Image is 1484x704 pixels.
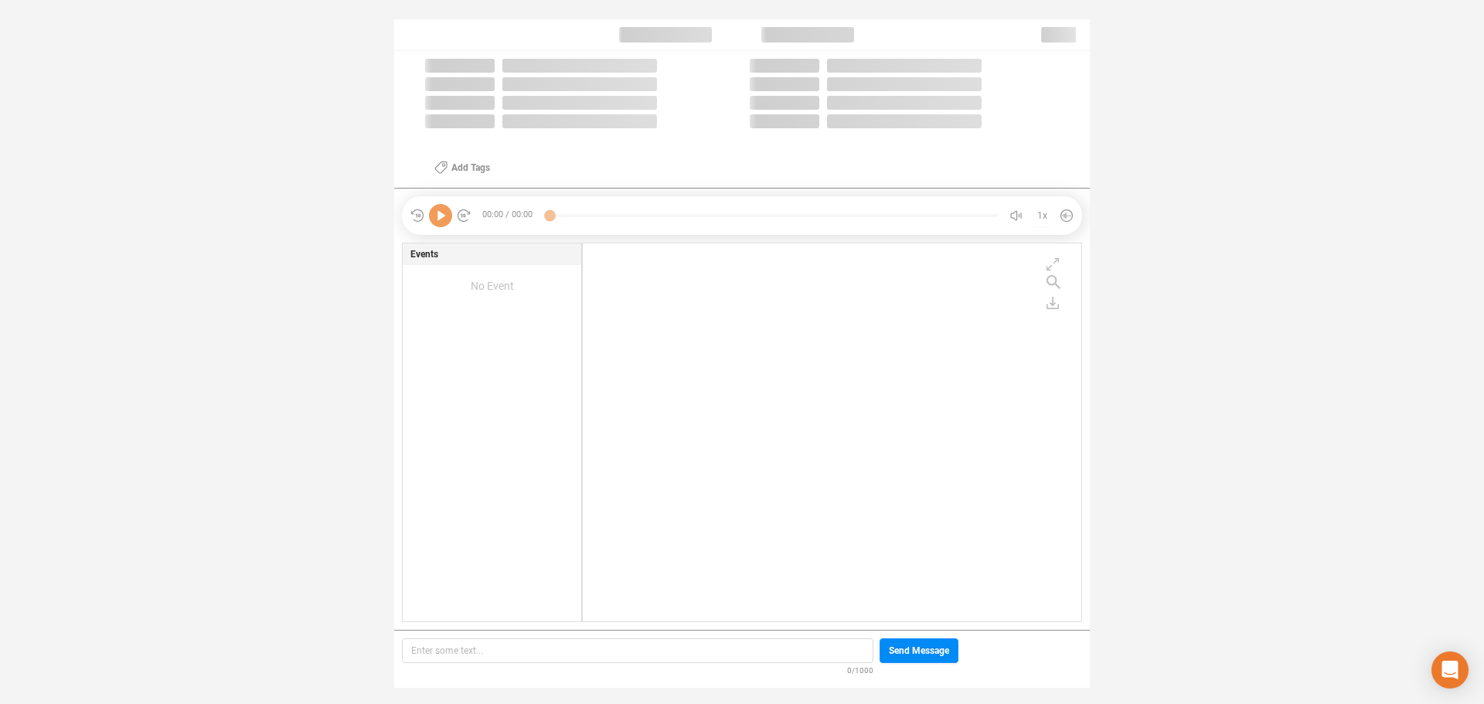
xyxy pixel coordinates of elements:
[1031,205,1053,226] button: 1x
[425,155,499,180] button: Add Tags
[889,638,949,663] span: Send Message
[847,663,873,676] span: 0/1000
[591,247,1081,620] div: grid
[410,247,438,261] span: Events
[880,638,958,663] button: Send Message
[451,155,490,180] span: Add Tags
[403,265,581,307] div: No Event
[1037,203,1047,228] span: 1x
[1431,651,1469,689] div: Open Intercom Messenger
[471,204,550,227] span: 00:00 / 00:00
